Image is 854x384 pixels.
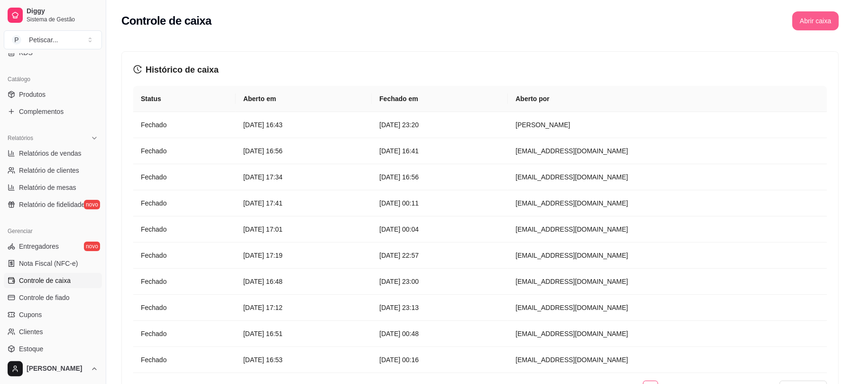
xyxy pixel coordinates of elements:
span: Entregadores [19,242,59,251]
article: [DATE] 23:13 [379,302,500,313]
span: Cupons [19,310,42,319]
article: [DATE] 00:11 [379,198,500,208]
span: Estoque [19,344,43,354]
a: Relatório de clientes [4,163,102,178]
span: Controle de caixa [19,276,71,285]
a: Complementos [4,104,102,119]
a: Controle de caixa [4,273,102,288]
button: Abrir caixa [792,11,839,30]
article: Fechado [141,224,228,234]
div: Petiscar ... [29,35,58,45]
a: Estoque [4,341,102,356]
article: [DATE] 16:56 [243,146,364,156]
th: Aberto em [236,86,372,112]
article: [DATE] 17:12 [243,302,364,313]
span: Complementos [19,107,64,116]
span: history [133,65,142,74]
article: [DATE] 17:01 [243,224,364,234]
td: [PERSON_NAME] [508,112,827,138]
span: Sistema de Gestão [27,16,98,23]
h2: Controle de caixa [121,13,211,28]
td: [EMAIL_ADDRESS][DOMAIN_NAME] [508,347,827,373]
a: Clientes [4,324,102,339]
article: [DATE] 16:56 [379,172,500,182]
span: Controle de fiado [19,293,70,302]
article: [DATE] 17:19 [243,250,364,261]
article: [DATE] 17:34 [243,172,364,182]
td: [EMAIL_ADDRESS][DOMAIN_NAME] [508,138,827,164]
span: [PERSON_NAME] [27,365,87,373]
th: Aberto por [508,86,827,112]
div: Gerenciar [4,224,102,239]
a: Controle de fiado [4,290,102,305]
article: [DATE] 00:04 [379,224,500,234]
span: Produtos [19,90,46,99]
span: Diggy [27,7,98,16]
a: Relatórios de vendas [4,146,102,161]
td: [EMAIL_ADDRESS][DOMAIN_NAME] [508,216,827,243]
a: Relatório de mesas [4,180,102,195]
td: [EMAIL_ADDRESS][DOMAIN_NAME] [508,164,827,190]
button: Select a team [4,30,102,49]
a: DiggySistema de Gestão [4,4,102,27]
th: Status [133,86,236,112]
article: Fechado [141,146,228,156]
td: [EMAIL_ADDRESS][DOMAIN_NAME] [508,243,827,269]
span: Relatório de mesas [19,183,76,192]
a: Nota Fiscal (NFC-e) [4,256,102,271]
article: Fechado [141,120,228,130]
span: Clientes [19,327,43,337]
article: [DATE] 23:20 [379,120,500,130]
article: Fechado [141,328,228,339]
span: Relatórios [8,134,33,142]
a: Produtos [4,87,102,102]
article: [DATE] 16:51 [243,328,364,339]
article: [DATE] 23:00 [379,276,500,287]
div: Catálogo [4,72,102,87]
article: [DATE] 00:16 [379,355,500,365]
td: [EMAIL_ADDRESS][DOMAIN_NAME] [508,295,827,321]
span: Relatórios de vendas [19,149,82,158]
article: [DATE] 22:57 [379,250,500,261]
span: P [12,35,21,45]
article: Fechado [141,302,228,313]
a: Relatório de fidelidadenovo [4,197,102,212]
span: Relatório de fidelidade [19,200,85,209]
article: [DATE] 16:41 [379,146,500,156]
article: [DATE] 16:43 [243,120,364,130]
article: Fechado [141,276,228,287]
span: Relatório de clientes [19,166,79,175]
article: [DATE] 16:53 [243,355,364,365]
h3: Histórico de caixa [133,63,827,76]
a: Entregadoresnovo [4,239,102,254]
article: [DATE] 00:48 [379,328,500,339]
button: [PERSON_NAME] [4,357,102,380]
td: [EMAIL_ADDRESS][DOMAIN_NAME] [508,269,827,295]
article: Fechado [141,355,228,365]
td: [EMAIL_ADDRESS][DOMAIN_NAME] [508,321,827,347]
article: [DATE] 16:48 [243,276,364,287]
article: [DATE] 17:41 [243,198,364,208]
span: Nota Fiscal (NFC-e) [19,259,78,268]
td: [EMAIL_ADDRESS][DOMAIN_NAME] [508,190,827,216]
a: Cupons [4,307,102,322]
th: Fechado em [372,86,508,112]
article: Fechado [141,198,228,208]
article: Fechado [141,172,228,182]
article: Fechado [141,250,228,261]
